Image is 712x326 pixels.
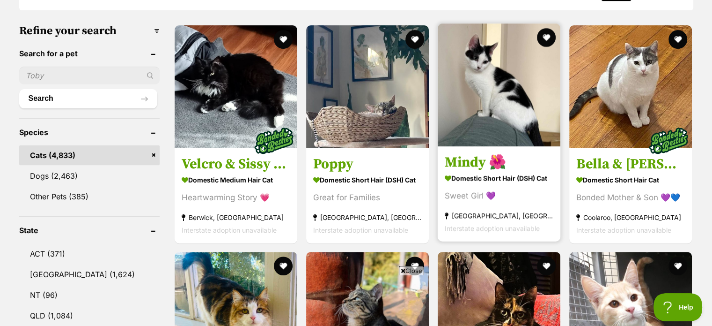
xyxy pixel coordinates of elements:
[186,279,527,321] iframe: Advertisement
[175,148,297,243] a: Velcro & Sissy 🌹🌹 Domestic Medium Hair Cat Heartwarming Story 💗 Berwick, [GEOGRAPHIC_DATA] Inters...
[669,257,688,275] button: favourite
[19,89,157,108] button: Search
[569,25,692,148] img: Bella & Kevin 💕 - Domestic Short Hair Cat
[274,30,293,49] button: favourite
[438,23,560,146] img: Mindy 🌺 - Domestic Short Hair (DSH) Cat
[19,166,160,186] a: Dogs (2,463)
[313,211,422,223] strong: [GEOGRAPHIC_DATA], [GEOGRAPHIC_DATA]
[405,257,424,275] button: favourite
[653,293,703,321] iframe: Help Scout Beacon - Open
[250,117,297,164] img: bonded besties
[537,257,556,275] button: favourite
[445,209,553,221] strong: [GEOGRAPHIC_DATA], [GEOGRAPHIC_DATA]
[182,226,277,234] span: Interstate adoption unavailable
[182,211,290,223] strong: Berwick, [GEOGRAPHIC_DATA]
[313,191,422,204] div: Great for Families
[405,30,424,49] button: favourite
[19,285,160,305] a: NT (96)
[576,226,671,234] span: Interstate adoption unavailable
[19,49,160,58] header: Search for a pet
[313,226,408,234] span: Interstate adoption unavailable
[445,224,540,232] span: Interstate adoption unavailable
[399,266,424,275] span: Close
[576,191,685,204] div: Bonded Mother & Son 💜💙
[182,173,290,186] strong: Domestic Medium Hair Cat
[576,155,685,173] h3: Bella & [PERSON_NAME]
[646,117,692,164] img: bonded besties
[313,173,422,186] strong: Domestic Short Hair (DSH) Cat
[576,211,685,223] strong: Coolaroo, [GEOGRAPHIC_DATA]
[445,189,553,202] div: Sweet Girl 💜
[576,173,685,186] strong: Domestic Short Hair Cat
[19,145,160,165] a: Cats (4,833)
[569,148,692,243] a: Bella & [PERSON_NAME] Domestic Short Hair Cat Bonded Mother & Son 💜💙 Coolaroo, [GEOGRAPHIC_DATA] ...
[445,171,553,184] strong: Domestic Short Hair (DSH) Cat
[19,306,160,326] a: QLD (1,084)
[537,28,556,47] button: favourite
[19,67,160,84] input: Toby
[19,226,160,235] header: State
[438,146,560,241] a: Mindy 🌺 Domestic Short Hair (DSH) Cat Sweet Girl 💜 [GEOGRAPHIC_DATA], [GEOGRAPHIC_DATA] Interstat...
[274,257,293,275] button: favourite
[19,244,160,264] a: ACT (371)
[175,25,297,148] img: Velcro & Sissy 🌹🌹 - Domestic Medium Hair Cat
[669,30,688,49] button: favourite
[19,128,160,136] header: Species
[313,155,422,173] h3: Poppy
[182,155,290,173] h3: Velcro & Sissy 🌹🌹
[306,25,429,148] img: Poppy - Domestic Short Hair (DSH) Cat
[306,148,429,243] a: Poppy Domestic Short Hair (DSH) Cat Great for Families [GEOGRAPHIC_DATA], [GEOGRAPHIC_DATA] Inter...
[445,153,553,171] h3: Mindy 🌺
[19,265,160,284] a: [GEOGRAPHIC_DATA] (1,624)
[19,24,160,38] h3: Refine your search
[182,191,290,204] div: Heartwarming Story 💗
[19,187,160,206] a: Other Pets (385)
